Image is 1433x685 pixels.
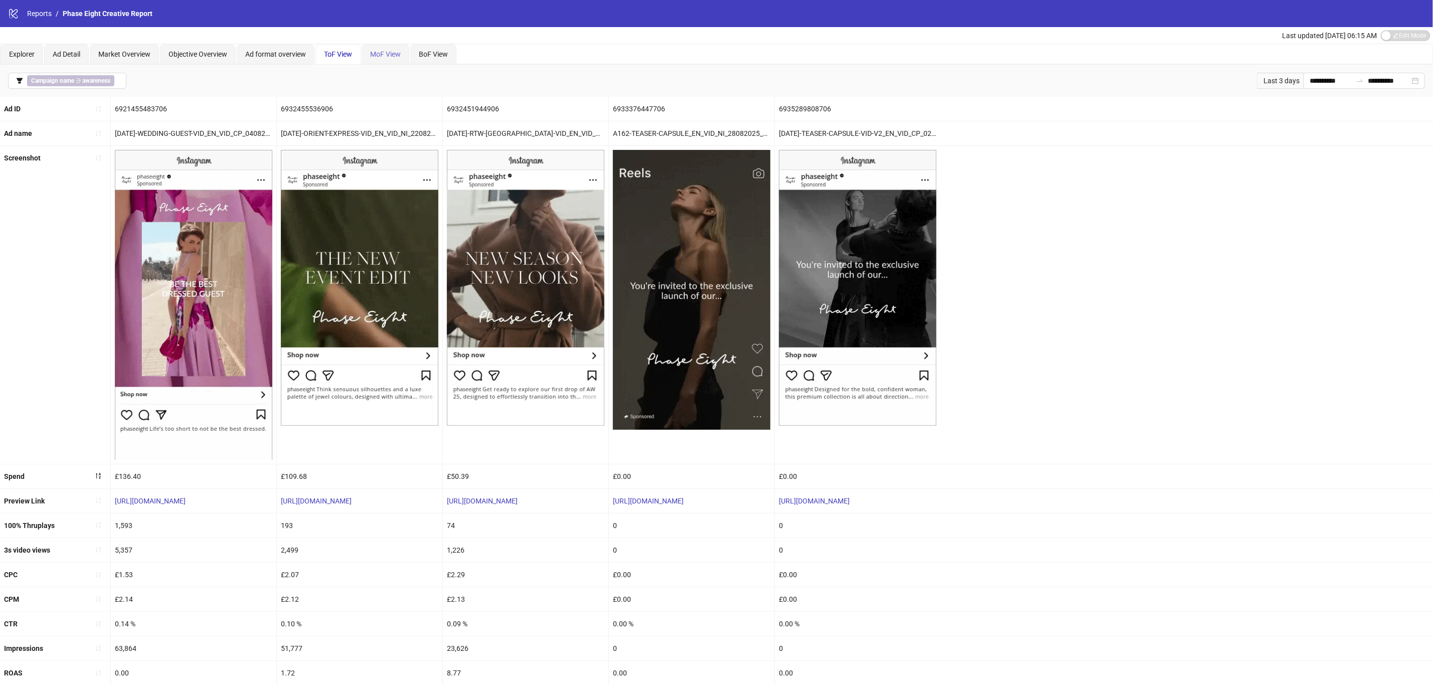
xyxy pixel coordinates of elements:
[111,636,276,660] div: 63,864
[1356,77,1364,85] span: swap-right
[82,77,110,84] b: awareness
[1282,32,1377,40] span: Last updated [DATE] 06:15 AM
[609,97,774,121] div: 6933376447706
[4,472,25,480] b: Spend
[609,464,774,488] div: £0.00
[779,150,936,426] img: Screenshot 6935289808706
[779,497,850,505] a: [URL][DOMAIN_NAME]
[1257,73,1304,89] div: Last 3 days
[277,464,442,488] div: £109.68
[443,464,608,488] div: £50.39
[4,497,45,505] b: Preview Link
[775,97,940,121] div: 6935289808706
[277,513,442,538] div: 193
[56,8,59,19] li: /
[31,77,74,84] b: Campaign name
[1356,77,1364,85] span: to
[443,612,608,636] div: 0.09 %
[443,97,608,121] div: 6932451944906
[277,636,442,660] div: 51,777
[98,50,150,58] span: Market Overview
[443,661,608,685] div: 8.77
[4,546,50,554] b: 3s video views
[111,612,276,636] div: 0.14 %
[775,121,940,145] div: [DATE]-TEASER-CAPSULE-VID-V2_EN_VID_CP_02092025_F_CC_SC1_USP11_
[4,669,23,677] b: ROAS
[443,563,608,587] div: £2.29
[115,497,186,505] a: [URL][DOMAIN_NAME]
[4,620,18,628] b: CTR
[277,612,442,636] div: 0.10 %
[95,130,102,137] span: sort-ascending
[324,50,352,58] span: ToF View
[4,595,19,603] b: CPM
[25,8,54,19] a: Reports
[277,97,442,121] div: 6932455536906
[95,620,102,627] span: sort-ascending
[95,105,102,112] span: sort-ascending
[95,571,102,578] span: sort-ascending
[111,587,276,611] div: £2.14
[277,538,442,562] div: 2,499
[169,50,227,58] span: Objective Overview
[775,563,940,587] div: £0.00
[775,636,940,660] div: 0
[63,10,152,18] span: Phase Eight Creative Report
[443,538,608,562] div: 1,226
[609,587,774,611] div: £0.00
[775,464,940,488] div: £0.00
[609,636,774,660] div: 0
[4,644,43,652] b: Impressions
[613,150,770,430] img: Screenshot 6933376447706
[609,121,774,145] div: A162-TEASER-CAPSULE_EN_VID_NI_28082025_F_CC_SC2_USP11_
[281,497,352,505] a: [URL][DOMAIN_NAME]
[609,513,774,538] div: 0
[443,587,608,611] div: £2.13
[111,121,276,145] div: [DATE]-WEDDING-GUEST-VID_EN_VID_CP_04082025_F_NSE_SC1_USP11_WEDDING-GUEST
[95,645,102,652] span: sort-ascending
[4,154,41,162] b: Screenshot
[419,50,448,58] span: BoF View
[277,661,442,685] div: 1.72
[111,513,276,538] div: 1,593
[609,563,774,587] div: £0.00
[4,571,18,579] b: CPC
[111,563,276,587] div: £1.53
[609,538,774,562] div: 0
[613,497,684,505] a: [URL][DOMAIN_NAME]
[609,612,774,636] div: 0.00 %
[277,587,442,611] div: £2.12
[95,472,102,479] span: sort-descending
[775,612,940,636] div: 0.00 %
[4,105,21,113] b: Ad ID
[95,522,102,529] span: sort-ascending
[4,129,32,137] b: Ad name
[8,73,126,89] button: Campaign name ∋ awareness
[775,587,940,611] div: £0.00
[111,661,276,685] div: 0.00
[115,150,272,459] img: Screenshot 6921455483706
[775,538,940,562] div: 0
[16,77,23,84] span: filter
[447,150,604,426] img: Screenshot 6932451944906
[95,669,102,676] span: sort-ascending
[9,50,35,58] span: Explorer
[95,497,102,504] span: sort-ascending
[111,464,276,488] div: £136.40
[95,546,102,553] span: sort-ascending
[95,154,102,161] span: sort-ascending
[775,513,940,538] div: 0
[95,596,102,603] span: sort-ascending
[443,121,608,145] div: [DATE]-RTW-[GEOGRAPHIC_DATA]-VID_EN_VID_NI_22082025_F_CC_SC1_USP11_RTW-[GEOGRAPHIC_DATA]
[443,636,608,660] div: 23,626
[447,497,518,505] a: [URL][DOMAIN_NAME]
[281,150,438,426] img: Screenshot 6932455536906
[609,661,774,685] div: 0.00
[53,50,80,58] span: Ad Detail
[111,538,276,562] div: 5,357
[277,563,442,587] div: £2.07
[443,513,608,538] div: 74
[4,522,55,530] b: 100% Thruplays
[370,50,401,58] span: MoF View
[111,97,276,121] div: 6921455483706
